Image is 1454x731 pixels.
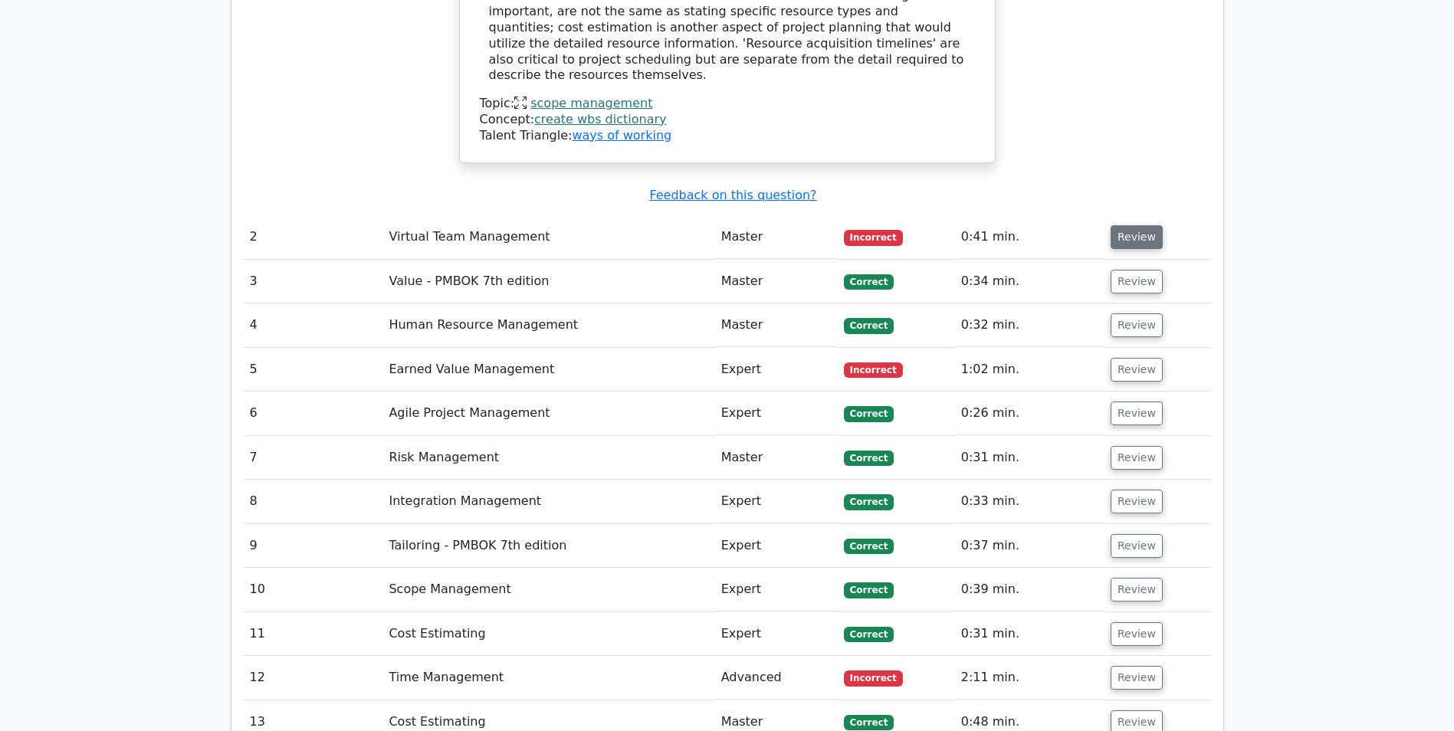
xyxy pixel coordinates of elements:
td: Value - PMBOK 7th edition [382,260,714,303]
div: Talent Triangle: [480,96,975,143]
td: 1:02 min. [955,348,1104,392]
td: Cost Estimating [382,612,714,656]
td: Integration Management [382,480,714,523]
td: Scope Management [382,568,714,611]
td: Advanced [715,656,838,700]
button: Review [1111,578,1163,602]
td: 4 [244,303,383,347]
td: Expert [715,348,838,392]
td: Expert [715,568,838,611]
span: Correct [844,715,894,730]
td: 7 [244,436,383,480]
td: 0:39 min. [955,568,1104,611]
button: Review [1111,622,1163,646]
a: Feedback on this question? [649,188,816,202]
td: 6 [244,392,383,435]
td: Agile Project Management [382,392,714,435]
td: Master [715,436,838,480]
button: Review [1111,225,1163,249]
td: 0:31 min. [955,436,1104,480]
span: Correct [844,274,894,290]
td: 12 [244,656,383,700]
td: Tailoring - PMBOK 7th edition [382,524,714,568]
td: 11 [244,612,383,656]
span: Correct [844,318,894,333]
td: Master [715,303,838,347]
span: Incorrect [844,670,903,686]
td: Master [715,260,838,303]
td: 5 [244,348,383,392]
span: Correct [844,451,894,466]
td: 0:32 min. [955,303,1104,347]
td: 10 [244,568,383,611]
span: Correct [844,627,894,642]
span: Correct [844,494,894,510]
button: Review [1111,402,1163,425]
td: 0:26 min. [955,392,1104,435]
td: 2:11 min. [955,656,1104,700]
td: 0:34 min. [955,260,1104,303]
td: Expert [715,392,838,435]
td: 0:41 min. [955,215,1104,259]
div: Topic: [480,96,975,112]
a: ways of working [572,128,671,143]
button: Review [1111,313,1163,337]
td: Virtual Team Management [382,215,714,259]
button: Review [1111,358,1163,382]
td: 2 [244,215,383,259]
a: create wbs dictionary [534,112,666,126]
td: 0:37 min. [955,524,1104,568]
td: Expert [715,480,838,523]
span: Incorrect [844,230,903,245]
td: Expert [715,524,838,568]
a: scope management [530,96,652,110]
td: 0:33 min. [955,480,1104,523]
td: 9 [244,524,383,568]
span: Correct [844,539,894,554]
td: Time Management [382,656,714,700]
td: 0:31 min. [955,612,1104,656]
td: Risk Management [382,436,714,480]
td: Expert [715,612,838,656]
button: Review [1111,490,1163,513]
td: Master [715,215,838,259]
span: Incorrect [844,362,903,378]
div: Concept: [480,112,975,128]
button: Review [1111,270,1163,293]
span: Correct [844,582,894,598]
td: 3 [244,260,383,303]
button: Review [1111,666,1163,690]
button: Review [1111,534,1163,558]
td: Earned Value Management [382,348,714,392]
td: 8 [244,480,383,523]
td: Human Resource Management [382,303,714,347]
span: Correct [844,406,894,421]
button: Review [1111,446,1163,470]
